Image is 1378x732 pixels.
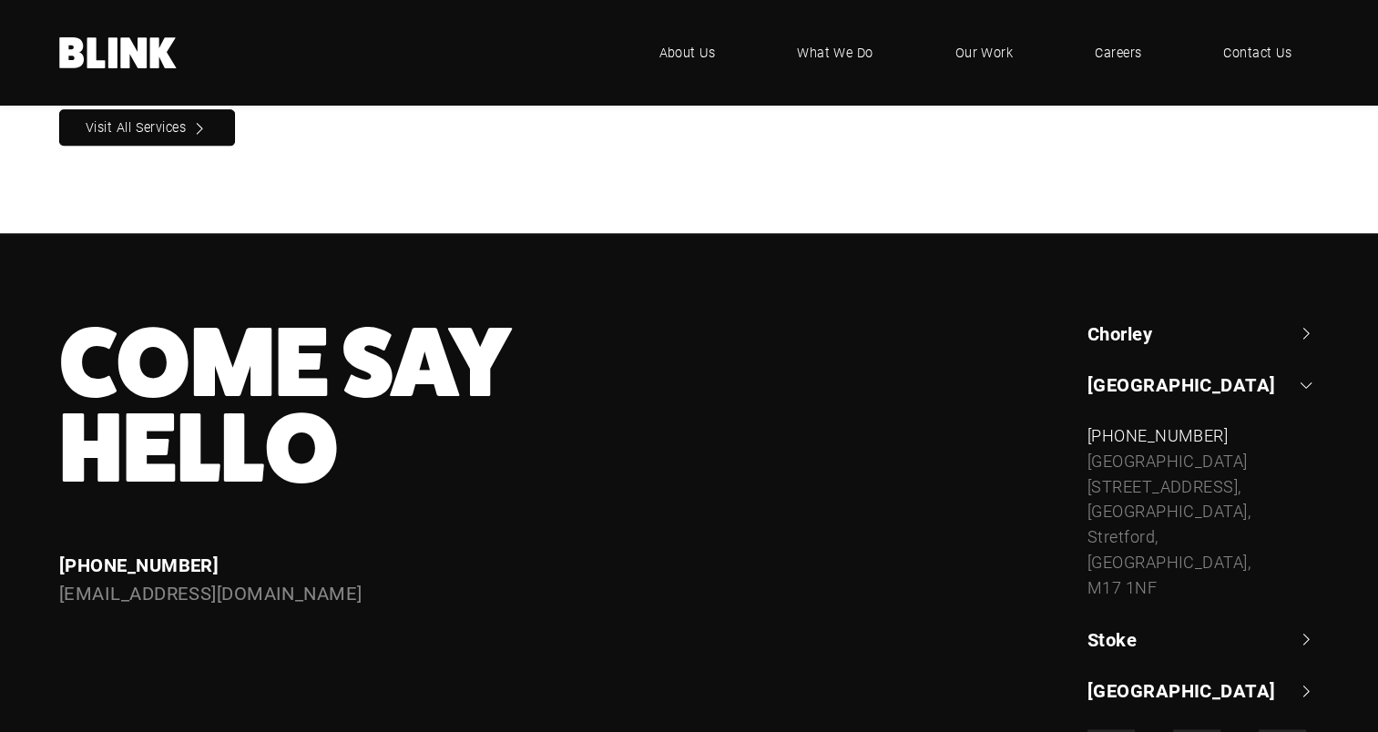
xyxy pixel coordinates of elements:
span: Our Work [955,43,1014,63]
a: Stoke [1087,626,1319,652]
div: [GEOGRAPHIC_DATA] [1087,423,1319,601]
a: Chorley [1087,320,1319,346]
span: What We Do [797,43,873,63]
a: About Us [631,25,742,80]
a: [PHONE_NUMBER] [1087,424,1228,446]
a: [EMAIL_ADDRESS][DOMAIN_NAME] [59,581,362,605]
a: Careers [1067,25,1169,80]
a: Visit All Services [59,109,235,146]
a: Home [59,37,178,68]
a: [GEOGRAPHIC_DATA] [1087,371,1319,397]
span: Contact Us [1223,43,1291,63]
a: [GEOGRAPHIC_DATA] [1087,677,1319,703]
nobr: Visit All Services [86,118,186,136]
a: Our Work [928,25,1041,80]
span: Careers [1095,43,1141,63]
span: About Us [658,43,715,63]
div: [GEOGRAPHIC_DATA][STREET_ADDRESS], [GEOGRAPHIC_DATA], Stretford, [GEOGRAPHIC_DATA], M17 1NF [1087,449,1319,601]
h3: Come Say Hello [59,320,805,492]
a: What We Do [770,25,901,80]
a: [PHONE_NUMBER] [59,553,219,576]
a: Contact Us [1196,25,1319,80]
